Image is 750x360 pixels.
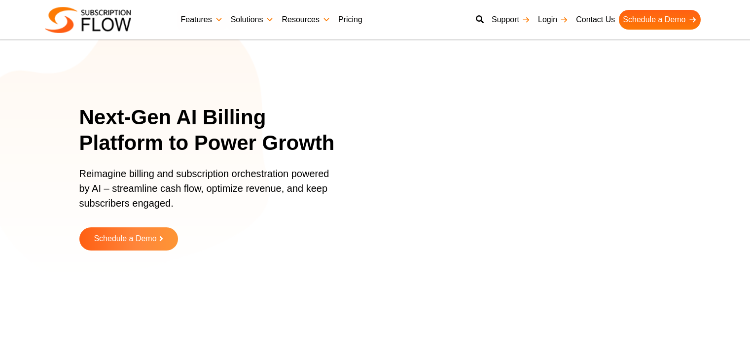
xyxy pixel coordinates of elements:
a: Features [177,10,227,30]
img: Subscriptionflow [45,7,131,33]
p: Reimagine billing and subscription orchestration powered by AI – streamline cash flow, optimize r... [79,166,336,220]
a: Support [488,10,534,30]
a: Resources [278,10,334,30]
h1: Next-Gen AI Billing Platform to Power Growth [79,105,348,156]
a: Schedule a Demo [79,227,178,251]
a: Login [534,10,572,30]
a: Schedule a Demo [619,10,700,30]
a: Contact Us [572,10,619,30]
a: Solutions [227,10,278,30]
span: Schedule a Demo [94,235,156,243]
a: Pricing [334,10,366,30]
